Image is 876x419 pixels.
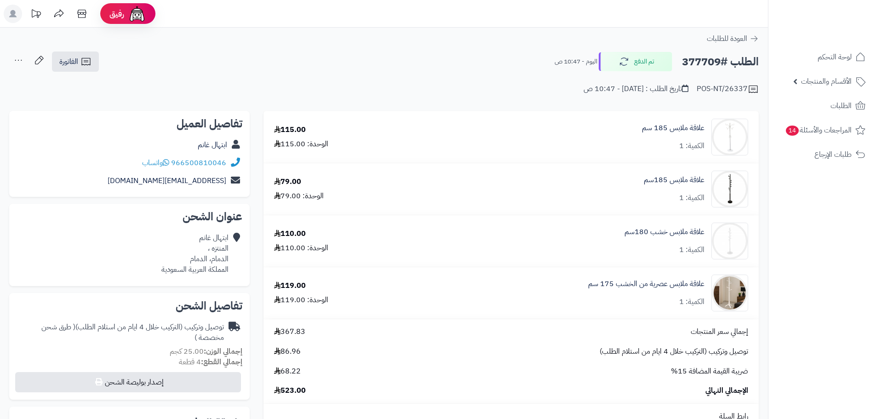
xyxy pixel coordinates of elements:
[712,119,748,155] img: 1669721402-1067%20White-90x90.png
[274,281,306,291] div: 119.00
[712,275,748,311] img: 1753166487-1-90x90.jpg
[274,295,328,305] div: الوحدة: 119.00
[785,124,852,137] span: المراجعات والأسئلة
[555,57,597,66] small: اليوم - 10:47 ص
[707,33,759,44] a: العودة للطلبات
[52,52,99,72] a: الفاتورة
[679,297,704,307] div: الكمية: 1
[679,193,704,203] div: الكمية: 1
[600,346,748,357] span: توصيل وتركيب (التركيب خلال 4 ايام من استلام الطلب)
[274,125,306,135] div: 115.00
[274,327,305,337] span: 367.83
[171,157,226,168] a: 966500810046
[584,84,688,94] div: تاريخ الطلب : [DATE] - 10:47 ص
[712,171,748,207] img: 1694870187-63456346234653-90x90.jpg
[682,52,759,71] h2: الطلب #377709
[274,139,328,149] div: الوحدة: 115.00
[161,233,229,275] div: ابتهال غانم المنتزه ، الدمام، الدمام المملكة العربية السعودية
[774,119,870,141] a: المراجعات والأسئلة14
[818,51,852,63] span: لوحة التحكم
[644,175,704,185] a: علاقة ملابس 185سم
[142,157,169,168] a: واتساب
[274,229,306,239] div: 110.00
[671,366,748,377] span: ضريبة القيمة المضافة 15%
[697,84,759,95] div: POS-NT/26337
[814,148,852,161] span: طلبات الإرجاع
[707,33,747,44] span: العودة للطلبات
[813,7,867,26] img: logo-2.png
[179,356,242,367] small: 4 قطعة
[274,346,301,357] span: 86.96
[705,385,748,396] span: الإجمالي النهائي
[712,223,748,259] img: 1707900735-110107010031-90x90.jpg
[17,300,242,311] h2: تفاصيل الشحن
[274,191,324,201] div: الوحدة: 79.00
[274,385,306,396] span: 523.00
[588,279,704,289] a: علاقة ملابس عصرية من الخشب 175 سم
[24,5,47,25] a: تحديثات المنصة
[774,95,870,117] a: الطلبات
[624,227,704,237] a: علاقة ملابس خشب 180سم
[274,366,301,377] span: 68.22
[170,346,242,357] small: 25.00 كجم
[691,327,748,337] span: إجمالي سعر المنتجات
[15,372,241,392] button: إصدار بوليصة الشحن
[201,356,242,367] strong: إجمالي القطع:
[801,75,852,88] span: الأقسام والمنتجات
[17,322,224,343] div: توصيل وتركيب (التركيب خلال 4 ايام من استلام الطلب)
[198,139,227,150] a: ابتهال غانم
[17,118,242,129] h2: تفاصيل العميل
[274,177,301,187] div: 79.00
[679,245,704,255] div: الكمية: 1
[830,99,852,112] span: الطلبات
[17,211,242,222] h2: عنوان الشحن
[642,123,704,133] a: علاقة ملابس 185 سم
[679,141,704,151] div: الكمية: 1
[109,8,124,19] span: رفيق
[128,5,146,23] img: ai-face.png
[108,175,226,186] a: [EMAIL_ADDRESS][DOMAIN_NAME]
[41,321,224,343] span: ( طرق شحن مخصصة )
[774,46,870,68] a: لوحة التحكم
[274,243,328,253] div: الوحدة: 110.00
[774,143,870,166] a: طلبات الإرجاع
[204,346,242,357] strong: إجمالي الوزن:
[59,56,78,67] span: الفاتورة
[785,125,800,136] span: 14
[599,52,672,71] button: تم الدفع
